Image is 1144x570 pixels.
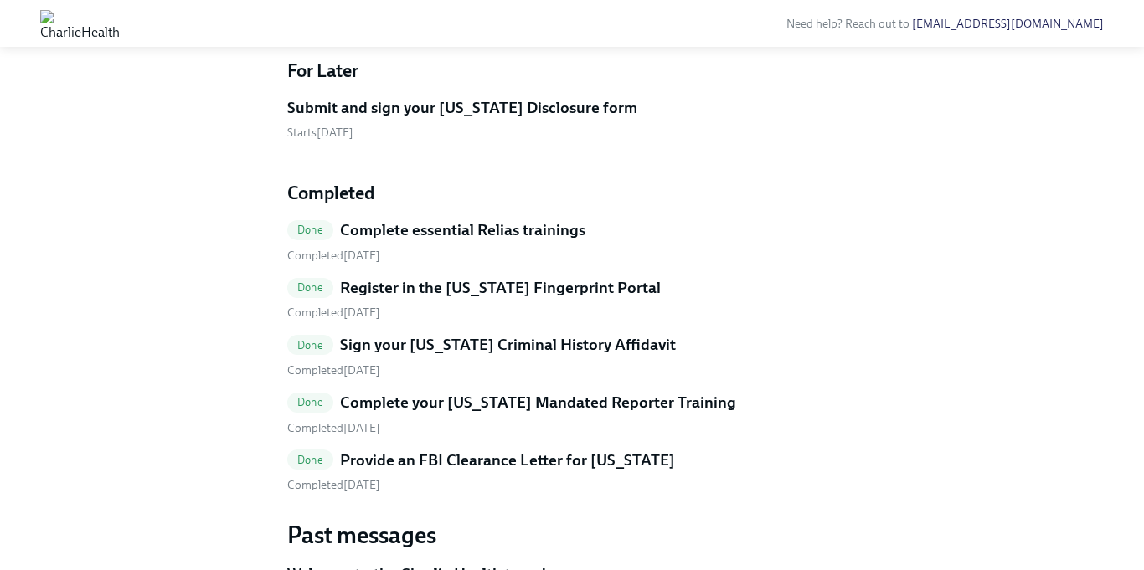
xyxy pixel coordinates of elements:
[287,449,857,494] a: DoneProvide an FBI Clearance Letter for [US_STATE] Completed[DATE]
[340,392,736,413] h5: Complete your [US_STATE] Mandated Reporter Training
[340,277,661,299] h5: Register in the [US_STATE] Fingerprint Portal
[40,10,120,37] img: CharlieHealth
[287,454,333,466] span: Done
[287,281,333,294] span: Done
[340,449,675,471] h5: Provide an FBI Clearance Letter for [US_STATE]
[287,339,333,352] span: Done
[287,59,857,84] h4: For Later
[287,478,380,492] span: Tuesday, September 2nd 2025, 11:58 am
[287,181,857,206] h4: Completed
[287,520,857,550] h3: Past messages
[340,219,585,241] h5: Complete essential Relias trainings
[287,223,333,236] span: Done
[287,249,380,263] span: Tuesday, September 2nd 2025, 11:48 am
[287,392,857,436] a: DoneComplete your [US_STATE] Mandated Reporter Training Completed[DATE]
[287,334,857,378] a: DoneSign your [US_STATE] Criminal History Affidavit Completed[DATE]
[287,421,380,435] span: Tuesday, September 2nd 2025, 11:57 am
[287,97,637,119] h5: Submit and sign your [US_STATE] Disclosure form
[340,334,676,356] h5: Sign your [US_STATE] Criminal History Affidavit
[287,126,353,140] span: Thursday, September 4th 2025, 7:00 am
[287,219,857,264] a: DoneComplete essential Relias trainings Completed[DATE]
[287,363,380,377] span: Tuesday, September 2nd 2025, 11:49 am
[287,306,380,320] span: Tuesday, September 2nd 2025, 11:49 am
[287,97,857,141] a: Submit and sign your [US_STATE] Disclosure formStarts[DATE]
[287,277,857,321] a: DoneRegister in the [US_STATE] Fingerprint Portal Completed[DATE]
[786,17,1104,31] span: Need help? Reach out to
[287,396,333,408] span: Done
[912,17,1104,31] a: [EMAIL_ADDRESS][DOMAIN_NAME]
